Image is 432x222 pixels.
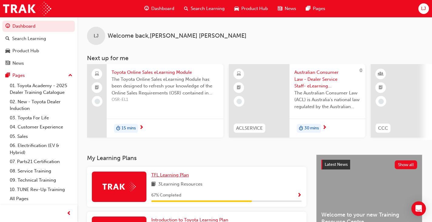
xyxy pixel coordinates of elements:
span: Latest News [325,162,348,167]
a: 08. Service Training [7,166,75,176]
span: booktick-icon [237,84,241,92]
h3: My Learning Plans [87,155,306,162]
div: Product Hub [12,47,39,54]
a: search-iconSearch Learning [179,2,229,15]
a: Toyota Online Sales eLearning ModuleThe Toyota Online Sales eLearning Module has been designed to... [87,64,223,138]
span: 67 % Completed [151,192,181,199]
a: guage-iconDashboard [139,2,179,15]
button: Show Progress [297,192,302,199]
span: Dashboard [151,5,174,12]
a: 01. Toyota Academy - 2025 Dealer Training Catalogue [7,81,75,97]
span: ACLSERVICE [236,125,263,132]
button: Show all [395,160,417,169]
div: Search Learning [12,35,46,42]
img: Trak [102,182,136,191]
span: LJ [94,32,99,39]
span: laptop-icon [95,70,99,78]
span: search-icon [5,36,10,42]
span: learningResourceType_INSTRUCTOR_LED-icon [379,70,383,78]
span: Search Learning [191,5,225,12]
div: Open Intercom Messenger [411,201,426,216]
span: pages-icon [5,73,10,78]
span: LJ [421,5,426,12]
a: Latest NewsShow all [321,160,417,169]
a: 0ACLSERVICEAustralian Consumer Law - Dealer Service Staff- eLearning ModuleThe Australian Consume... [229,64,365,138]
a: Search Learning [2,33,75,44]
a: 07. Parts21 Certification [7,157,75,166]
span: learningRecordVerb_NONE-icon [378,99,384,104]
a: news-iconNews [273,2,301,15]
a: 05. Sales [7,132,75,141]
span: duration-icon [116,125,120,132]
button: Pages [2,70,75,81]
a: 02. New - Toyota Dealer Induction [7,97,75,113]
a: TFL Learning Plan [151,172,191,179]
a: 10. TUNE Rev-Up Training [7,185,75,194]
a: 03. Toyota For Life [7,113,75,123]
a: car-iconProduct Hub [229,2,273,15]
button: DashboardSearch LearningProduct HubNews [2,19,75,70]
span: The Toyota Online Sales eLearning Module has been designed to refresh your knowledge of the Onlin... [112,76,219,97]
a: pages-iconPages [301,2,330,15]
button: LJ [418,3,429,14]
span: next-icon [322,125,327,131]
a: News [2,58,75,69]
span: prev-icon [67,210,71,217]
span: 0 [360,68,362,73]
span: guage-icon [144,5,149,12]
span: 30 mins [304,125,319,132]
span: booktick-icon [95,84,99,92]
span: Toyota Online Sales eLearning Module [112,69,219,76]
h3: Next up for me [77,55,432,62]
span: Product Hub [241,5,268,12]
div: Pages [12,72,25,79]
span: car-icon [234,5,239,12]
img: Trak [3,2,51,15]
span: pages-icon [306,5,310,12]
span: duration-icon [299,125,303,132]
span: up-icon [68,72,72,80]
a: All Pages [7,194,75,203]
span: 3 Learning Resources [158,181,203,188]
span: OSR-EL1 [112,96,219,103]
span: book-icon [151,181,156,188]
span: learningRecordVerb_NONE-icon [236,99,242,104]
span: search-icon [184,5,188,12]
span: car-icon [5,48,10,54]
span: Pages [313,5,325,12]
a: 09. Technical Training [7,176,75,185]
a: Product Hub [2,45,75,56]
span: booktick-icon [379,84,383,92]
span: TFL Learning Plan [151,172,189,178]
span: CCC [378,125,388,132]
span: Show Progress [297,193,302,198]
span: News [285,5,296,12]
span: news-icon [5,61,10,66]
span: learningResourceType_ELEARNING-icon [237,70,241,78]
a: Dashboard [2,21,75,32]
span: learningRecordVerb_NONE-icon [95,99,100,104]
span: Australian Consumer Law - Dealer Service Staff- eLearning Module [294,69,360,90]
div: News [12,60,24,67]
span: 15 mins [122,125,136,132]
a: 04. Customer Experience [7,122,75,132]
span: next-icon [139,125,144,131]
span: news-icon [278,5,282,12]
span: guage-icon [5,24,10,29]
a: 06. Electrification (EV & Hybrid) [7,141,75,157]
span: The Australian Consumer Law (ACL) is Australia's national law regulated by the Australian Competi... [294,90,360,110]
span: Welcome back , [PERSON_NAME] [PERSON_NAME] [108,32,246,39]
